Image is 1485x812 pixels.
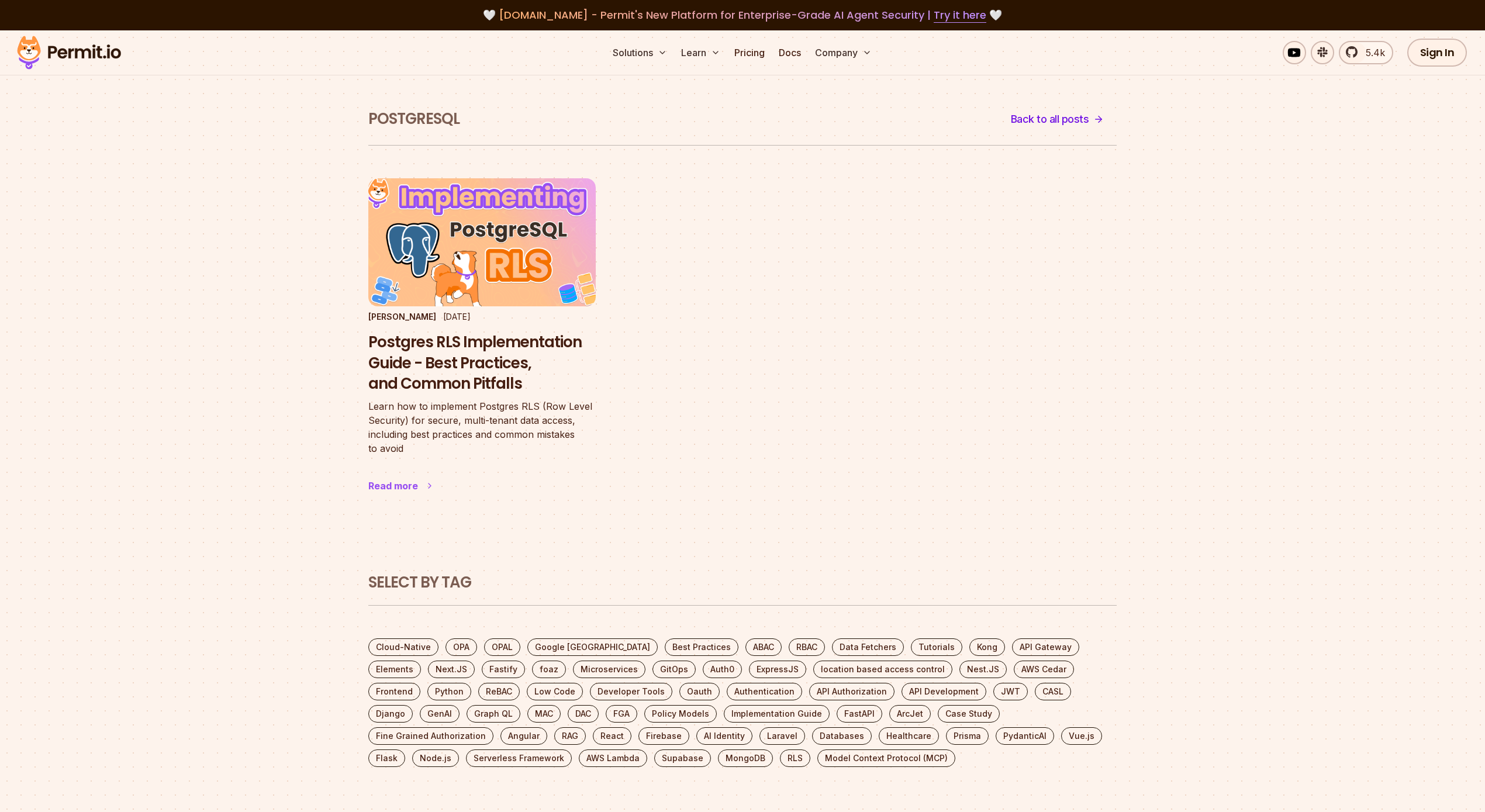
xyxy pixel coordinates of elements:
a: FastAPI [837,705,882,723]
a: Node.js [412,749,459,767]
a: AWS Cedar [1014,661,1074,678]
a: GitOps [652,661,696,678]
a: ReBAC [478,683,520,700]
p: [PERSON_NAME] [368,311,436,323]
a: Prisma [946,727,989,745]
a: Pricing [730,41,769,64]
a: CASL [1035,683,1071,700]
h1: PostgreSQL [368,109,460,130]
a: location based access control [813,661,952,678]
a: API Gateway [1012,638,1079,656]
a: Docs [774,41,806,64]
a: Postgres RLS Implementation Guide - Best Practices, and Common Pitfalls[PERSON_NAME][DATE]Postgre... [368,178,596,516]
a: Firebase [638,727,689,745]
p: Learn how to implement Postgres RLS (Row Level Security) for secure, multi-tenant data access, in... [368,399,596,455]
a: Authentication [727,683,802,700]
a: RLS [780,749,810,767]
a: React [593,727,631,745]
a: Auth0 [703,661,742,678]
a: Laravel [759,727,805,745]
a: Vue.js [1061,727,1102,745]
a: Google [GEOGRAPHIC_DATA] [527,638,658,656]
a: JWT [993,683,1028,700]
a: AI Identity [696,727,752,745]
span: Back to all posts [1011,111,1089,127]
a: AWS Lambda [579,749,647,767]
a: Fastify [482,661,525,678]
a: MAC [527,705,561,723]
a: PydanticAI [996,727,1054,745]
a: Supabase [654,749,711,767]
a: ABAC [745,638,782,656]
h2: Select by Tag [368,572,1117,593]
a: RBAC [789,638,825,656]
a: Nest.JS [959,661,1007,678]
a: Django [368,705,413,723]
a: Graph QL [467,705,520,723]
a: Sign In [1407,39,1467,67]
a: Best Practices [665,638,738,656]
a: Low Code [527,683,583,700]
a: Oauth [679,683,720,700]
a: Frontend [368,683,420,700]
a: Kong [969,638,1005,656]
a: Flask [368,749,405,767]
button: Learn [676,41,725,64]
a: Serverless Framework [466,749,572,767]
div: 🤍 🤍 [28,7,1457,23]
a: Elements [368,661,421,678]
a: Healthcare [879,727,939,745]
a: Implementation Guide [724,705,830,723]
a: Model Context Protocol (MCP) [817,749,955,767]
img: Postgres RLS Implementation Guide - Best Practices, and Common Pitfalls [357,172,607,313]
span: [DOMAIN_NAME] - Permit's New Platform for Enterprise-Grade AI Agent Security | [499,8,986,22]
a: Cloud-Native [368,638,438,656]
a: Try it here [934,8,986,23]
a: RAG [554,727,586,745]
a: MongoDB [718,749,773,767]
a: API Development [902,683,986,700]
h3: Postgres RLS Implementation Guide - Best Practices, and Common Pitfalls [368,332,596,395]
a: API Authorization [809,683,895,700]
a: GenAI [420,705,460,723]
div: Read more [368,479,418,493]
a: ExpressJS [749,661,806,678]
a: OPAL [484,638,520,656]
a: Data Fetchers [832,638,904,656]
a: Angular [500,727,547,745]
a: OPA [445,638,477,656]
a: Back to all posts [998,105,1117,133]
img: Permit logo [12,33,126,72]
span: 5.4k [1359,46,1385,60]
a: Fine Grained Authorization [368,727,493,745]
a: Microservices [573,661,645,678]
a: DAC [568,705,599,723]
a: Databases [812,727,872,745]
button: Solutions [608,41,672,64]
a: Next.JS [428,661,475,678]
a: ArcJet [889,705,931,723]
a: 5.4k [1339,41,1393,64]
time: [DATE] [443,312,471,322]
a: Policy Models [644,705,717,723]
button: Company [810,41,876,64]
a: Python [427,683,471,700]
a: Tutorials [911,638,962,656]
a: Developer Tools [590,683,672,700]
a: foaz [532,661,566,678]
a: FGA [606,705,637,723]
a: Case Study [938,705,1000,723]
